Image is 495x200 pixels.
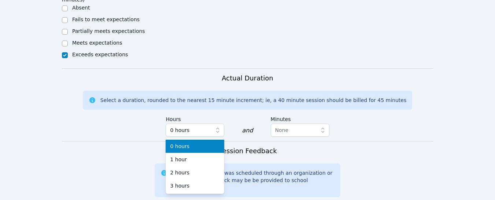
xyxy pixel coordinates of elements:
span: 1 hour [170,156,186,163]
label: Meets expectations [72,40,122,46]
div: and [242,126,253,135]
span: None [275,127,289,133]
button: 0 hours [166,124,224,137]
button: None [271,124,329,137]
label: Minutes [271,113,329,124]
h3: Actual Duration [222,73,273,83]
span: 3 hours [170,182,189,189]
span: 0 hours [170,143,189,150]
div: Note: If this session was scheduled through an organization or district, your feedback may be be ... [172,169,335,191]
h3: Session Feedback [218,146,277,156]
label: Fails to meet expectations [72,16,140,22]
label: Exceeds expectations [72,52,128,57]
ul: 0 hours [166,138,224,194]
label: Absent [72,5,90,11]
label: Hours [166,113,224,124]
div: Select a duration, rounded to the nearest 15 minute increment; ie, a 40 minute session should be ... [100,97,406,104]
label: Partially meets expectations [72,28,145,34]
span: 2 hours [170,169,189,176]
span: 0 hours [170,126,189,135]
